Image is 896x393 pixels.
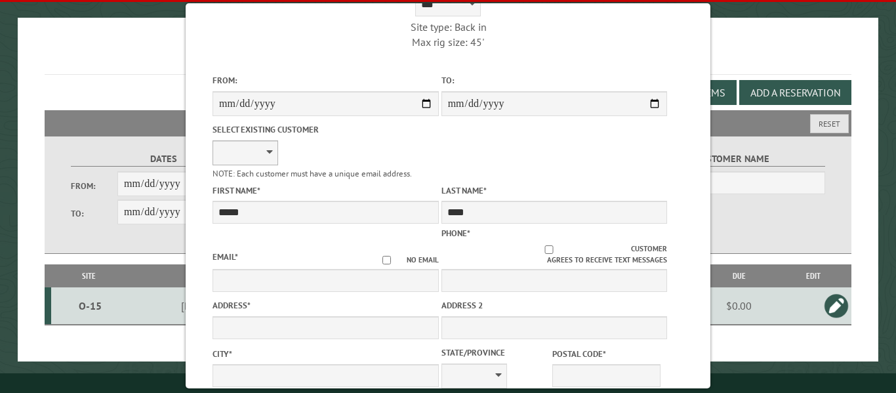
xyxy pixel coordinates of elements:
[367,256,407,264] input: No email
[127,264,302,287] th: Dates
[71,207,117,220] label: To:
[213,123,439,136] label: Select existing customer
[552,348,661,360] label: Postal Code
[71,180,117,192] label: From:
[776,264,851,287] th: Edit
[213,74,439,87] label: From:
[213,184,439,197] label: First Name
[441,243,668,266] label: Customer agrees to receive text messages
[441,346,550,359] label: State/Province
[640,152,825,167] label: Customer Name
[367,255,439,266] label: No email
[129,299,300,312] div: [DATE] - [DATE]
[702,287,775,325] td: $0.00
[71,152,256,167] label: Dates
[467,245,631,254] input: Customer agrees to receive text messages
[441,299,668,312] label: Address 2
[335,20,561,34] div: Site type: Back in
[810,114,849,133] button: Reset
[739,80,851,105] button: Add a Reservation
[335,35,561,49] div: Max rig size: 45'
[702,264,775,287] th: Due
[441,184,668,197] label: Last Name
[441,228,470,239] label: Phone
[45,39,851,75] h1: Reservations
[213,251,238,262] label: Email
[441,74,668,87] label: To:
[213,299,439,312] label: Address
[45,110,851,135] h2: Filters
[56,299,124,312] div: O-15
[51,264,126,287] th: Site
[213,168,412,179] small: NOTE: Each customer must have a unique email address.
[213,348,439,360] label: City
